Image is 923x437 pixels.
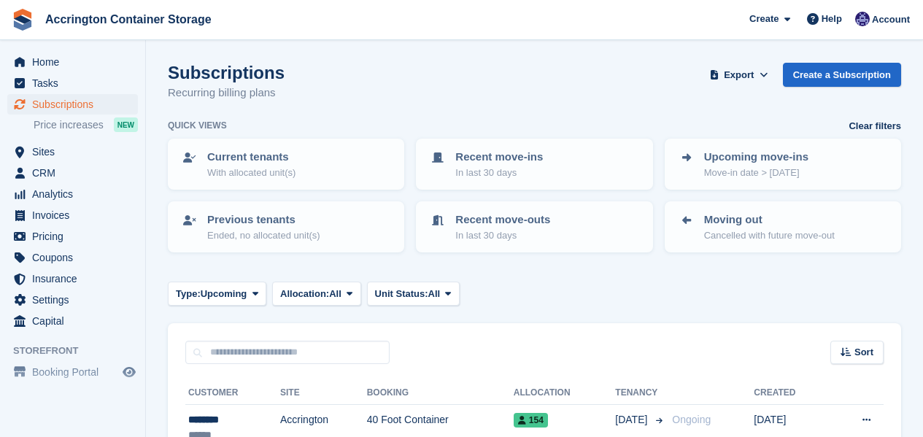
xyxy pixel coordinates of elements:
th: Allocation [514,382,616,405]
div: NEW [114,117,138,132]
a: Create a Subscription [783,63,901,87]
p: Recurring billing plans [168,85,285,101]
p: Moving out [704,212,835,228]
span: Sort [854,345,873,360]
a: menu [7,94,138,115]
span: 154 [514,413,548,428]
button: Unit Status: All [367,282,460,306]
a: menu [7,163,138,183]
span: Insurance [32,268,120,289]
a: Current tenants With allocated unit(s) [169,140,403,188]
span: Home [32,52,120,72]
span: Capital [32,311,120,331]
span: Type: [176,287,201,301]
span: Analytics [32,184,120,204]
span: All [428,287,441,301]
span: Storefront [13,344,145,358]
span: Help [822,12,842,26]
span: Account [872,12,910,27]
a: Preview store [120,363,138,381]
p: Recent move-outs [455,212,550,228]
span: Allocation: [280,287,329,301]
a: menu [7,247,138,268]
span: Ongoing [672,414,711,425]
p: Previous tenants [207,212,320,228]
button: Type: Upcoming [168,282,266,306]
button: Allocation: All [272,282,361,306]
span: Create [749,12,779,26]
th: Tenancy [615,382,666,405]
span: Price increases [34,118,104,132]
span: Invoices [32,205,120,225]
img: Jacob Connolly [855,12,870,26]
span: All [329,287,341,301]
button: Export [707,63,771,87]
span: Unit Status: [375,287,428,301]
a: menu [7,268,138,289]
th: Created [754,382,828,405]
p: In last 30 days [455,228,550,243]
a: Recent move-outs In last 30 days [417,203,651,251]
a: Moving out Cancelled with future move-out [666,203,900,251]
span: Coupons [32,247,120,268]
th: Site [280,382,367,405]
p: Upcoming move-ins [704,149,808,166]
a: Price increases NEW [34,117,138,133]
span: Upcoming [201,287,247,301]
th: Booking [367,382,514,405]
p: Recent move-ins [455,149,543,166]
a: menu [7,290,138,310]
p: In last 30 days [455,166,543,180]
a: menu [7,226,138,247]
span: Subscriptions [32,94,120,115]
span: CRM [32,163,120,183]
a: Accrington Container Storage [39,7,217,31]
a: menu [7,142,138,162]
p: Current tenants [207,149,296,166]
p: Ended, no allocated unit(s) [207,228,320,243]
h1: Subscriptions [168,63,285,82]
a: Clear filters [849,119,901,134]
a: menu [7,311,138,331]
p: Move-in date > [DATE] [704,166,808,180]
a: Previous tenants Ended, no allocated unit(s) [169,203,403,251]
span: Tasks [32,73,120,93]
th: Customer [185,382,280,405]
p: Cancelled with future move-out [704,228,835,243]
span: [DATE] [615,412,650,428]
a: menu [7,362,138,382]
span: Sites [32,142,120,162]
p: With allocated unit(s) [207,166,296,180]
span: Export [724,68,754,82]
a: Upcoming move-ins Move-in date > [DATE] [666,140,900,188]
h6: Quick views [168,119,227,132]
img: stora-icon-8386f47178a22dfd0bd8f6a31ec36ba5ce8667c1dd55bd0f319d3a0aa187defe.svg [12,9,34,31]
a: menu [7,205,138,225]
span: Settings [32,290,120,310]
a: menu [7,52,138,72]
a: Recent move-ins In last 30 days [417,140,651,188]
span: Booking Portal [32,362,120,382]
span: Pricing [32,226,120,247]
a: menu [7,73,138,93]
a: menu [7,184,138,204]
